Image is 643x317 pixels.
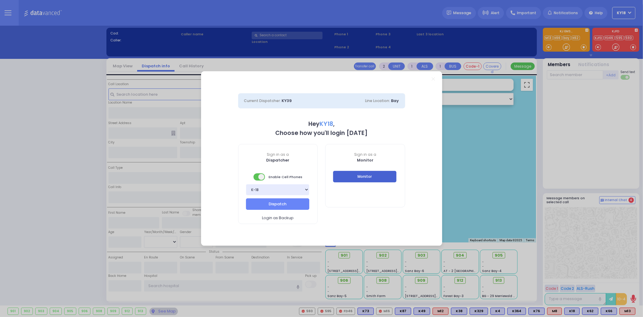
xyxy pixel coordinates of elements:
span: Sign in as a [326,152,405,157]
span: Bay [391,98,399,104]
span: KY18 [320,120,333,128]
button: Dispatch [246,198,309,210]
span: Line Location: [365,98,390,103]
span: Login as Backup [262,215,294,221]
span: KY39 [282,98,292,104]
a: Close [432,77,435,81]
b: Choose how you'll login [DATE] [276,129,368,137]
span: Current Dispatcher: [244,98,281,103]
b: Hey , [308,120,335,128]
span: Enable Cell Phones [254,173,302,181]
span: Sign in as a [238,152,318,157]
b: Monitor [357,157,374,163]
button: Monitor [333,171,396,182]
b: Dispatcher [266,157,289,163]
